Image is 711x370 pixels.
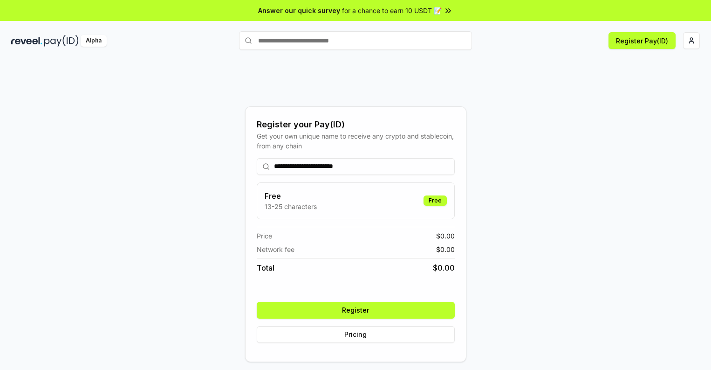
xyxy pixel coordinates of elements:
[81,35,107,47] div: Alpha
[436,244,455,254] span: $ 0.00
[11,35,42,47] img: reveel_dark
[257,262,274,273] span: Total
[257,302,455,319] button: Register
[608,32,676,49] button: Register Pay(ID)
[265,190,317,202] h3: Free
[257,244,294,254] span: Network fee
[424,195,447,206] div: Free
[433,262,455,273] span: $ 0.00
[265,202,317,211] p: 13-25 characters
[258,6,340,15] span: Answer our quick survey
[257,326,455,343] button: Pricing
[342,6,442,15] span: for a chance to earn 10 USDT 📝
[257,118,455,131] div: Register your Pay(ID)
[436,231,455,241] span: $ 0.00
[257,231,272,241] span: Price
[44,35,79,47] img: pay_id
[257,131,455,151] div: Get your own unique name to receive any crypto and stablecoin, from any chain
